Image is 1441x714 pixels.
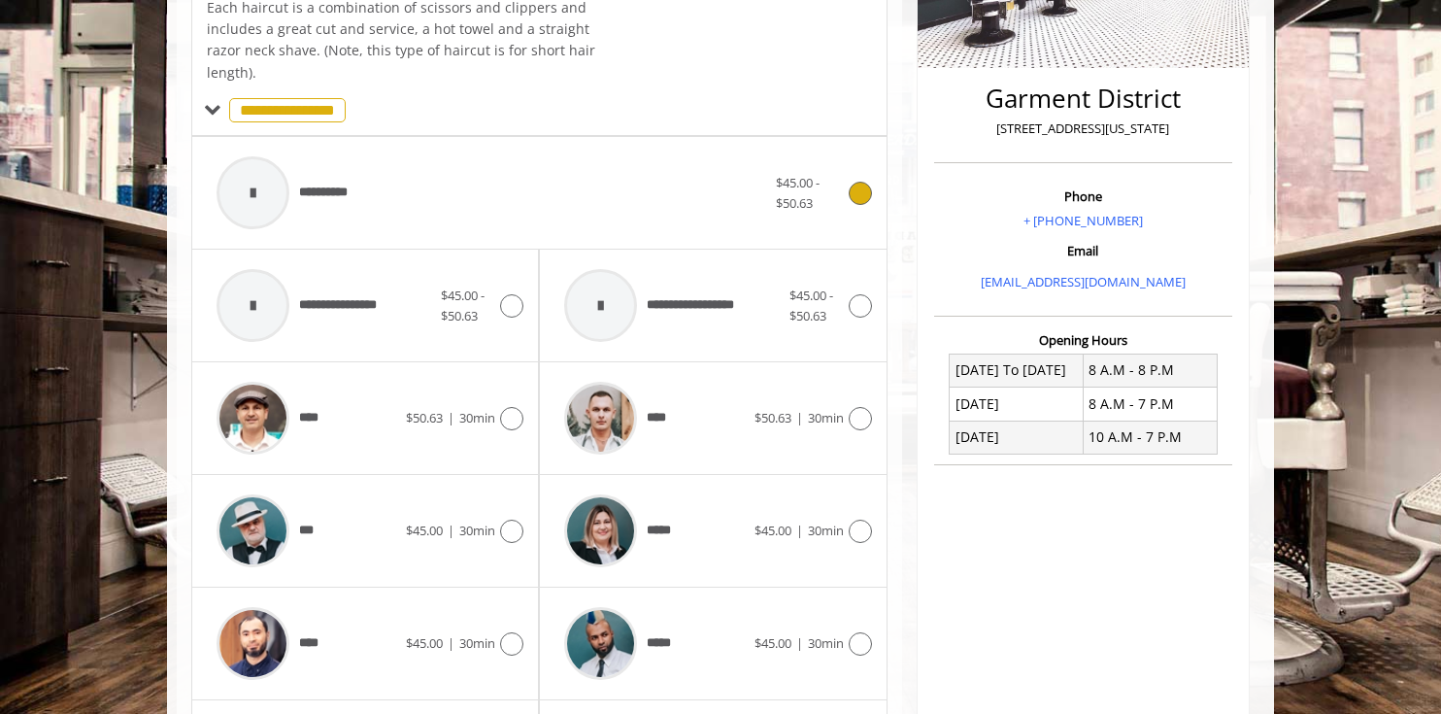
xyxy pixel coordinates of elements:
h3: Email [939,244,1227,257]
span: | [448,634,454,652]
span: | [796,634,803,652]
span: | [796,409,803,426]
span: $45.00 [406,522,443,539]
span: 30min [808,522,844,539]
span: 30min [459,522,495,539]
span: 30min [808,409,844,426]
span: $50.63 [406,409,443,426]
a: + [PHONE_NUMBER] [1023,212,1143,229]
span: | [448,522,454,539]
h2: Garment District [939,85,1227,113]
p: [STREET_ADDRESS][US_STATE] [939,119,1227,139]
td: [DATE] [950,421,1084,454]
span: | [448,409,454,426]
span: | [796,522,803,539]
span: $50.63 [754,409,791,426]
h3: Phone [939,189,1227,203]
td: 10 A.M - 7 P.M [1083,421,1217,454]
span: 30min [459,634,495,652]
td: 8 A.M - 7 P.M [1083,388,1217,421]
td: 8 A.M - 8 P.M [1083,354,1217,387]
span: 30min [459,409,495,426]
span: $45.00 [754,522,791,539]
span: 30min [808,634,844,652]
h3: Opening Hours [934,333,1232,347]
span: $45.00 - $50.63 [441,287,485,324]
td: [DATE] To [DATE] [950,354,1084,387]
a: [EMAIL_ADDRESS][DOMAIN_NAME] [981,273,1186,290]
span: $45.00 [406,634,443,652]
span: $45.00 [754,634,791,652]
td: [DATE] [950,388,1084,421]
span: $45.00 - $50.63 [789,287,833,324]
span: $45.00 - $50.63 [776,174,820,212]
